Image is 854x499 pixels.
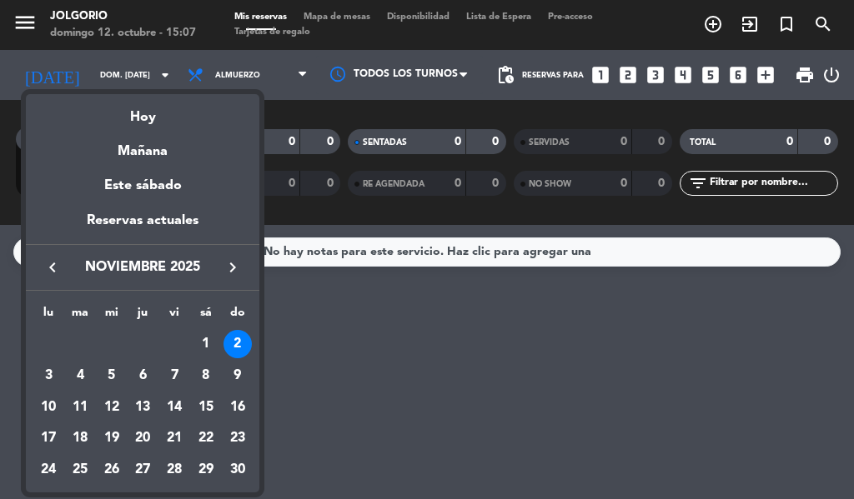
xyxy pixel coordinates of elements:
[26,94,259,128] div: Hoy
[64,423,96,455] td: 18 de noviembre de 2025
[190,423,222,455] td: 22 de noviembre de 2025
[64,392,96,423] td: 11 de noviembre de 2025
[190,454,222,486] td: 29 de noviembre de 2025
[160,425,188,453] div: 21
[190,360,222,392] td: 8 de noviembre de 2025
[43,257,63,277] i: keyboard_arrow_left
[34,362,63,390] div: 3
[128,456,157,484] div: 27
[160,362,188,390] div: 7
[158,454,190,486] td: 28 de noviembre de 2025
[128,454,159,486] td: 27 de noviembre de 2025
[128,303,159,329] th: jueves
[158,360,190,392] td: 7 de noviembre de 2025
[33,423,64,455] td: 17 de noviembre de 2025
[96,423,128,455] td: 19 de noviembre de 2025
[33,454,64,486] td: 24 de noviembre de 2025
[96,303,128,329] th: miércoles
[128,362,157,390] div: 6
[33,392,64,423] td: 10 de noviembre de 2025
[128,392,159,423] td: 13 de noviembre de 2025
[160,393,188,422] div: 14
[222,360,254,392] td: 9 de noviembre de 2025
[222,329,254,361] td: 2 de noviembre de 2025
[192,425,220,453] div: 22
[192,330,220,358] div: 1
[66,425,94,453] div: 18
[192,362,220,390] div: 8
[66,362,94,390] div: 4
[224,425,252,453] div: 23
[192,456,220,484] div: 29
[190,303,222,329] th: sábado
[66,456,94,484] div: 25
[158,303,190,329] th: viernes
[190,329,222,361] td: 1 de noviembre de 2025
[224,330,252,358] div: 2
[64,360,96,392] td: 4 de noviembre de 2025
[34,425,63,453] div: 17
[96,392,128,423] td: 12 de noviembre de 2025
[222,454,254,486] td: 30 de noviembre de 2025
[128,393,157,422] div: 13
[33,303,64,329] th: lunes
[222,392,254,423] td: 16 de noviembre de 2025
[224,393,252,422] div: 16
[26,162,259,209] div: Este sábado
[160,456,188,484] div: 28
[64,454,96,486] td: 25 de noviembre de 2025
[26,210,259,244] div: Reservas actuales
[222,423,254,455] td: 23 de noviembre de 2025
[66,393,94,422] div: 11
[192,393,220,422] div: 15
[158,392,190,423] td: 14 de noviembre de 2025
[34,393,63,422] div: 10
[128,425,157,453] div: 20
[33,329,190,361] td: NOV.
[98,456,126,484] div: 26
[222,303,254,329] th: domingo
[38,257,68,278] button: keyboard_arrow_left
[98,393,126,422] div: 12
[96,360,128,392] td: 5 de noviembre de 2025
[33,360,64,392] td: 3 de noviembre de 2025
[96,454,128,486] td: 26 de noviembre de 2025
[223,257,243,277] i: keyboard_arrow_right
[158,423,190,455] td: 21 de noviembre de 2025
[64,303,96,329] th: martes
[98,425,126,453] div: 19
[34,456,63,484] div: 24
[128,360,159,392] td: 6 de noviembre de 2025
[68,257,218,278] span: noviembre 2025
[224,456,252,484] div: 30
[224,362,252,390] div: 9
[190,392,222,423] td: 15 de noviembre de 2025
[26,128,259,162] div: Mañana
[98,362,126,390] div: 5
[128,423,159,455] td: 20 de noviembre de 2025
[218,257,248,278] button: keyboard_arrow_right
